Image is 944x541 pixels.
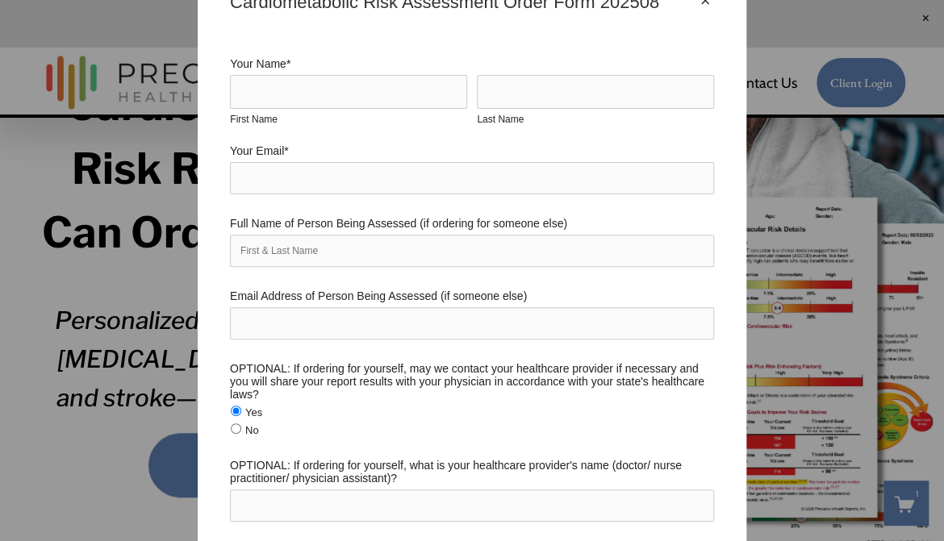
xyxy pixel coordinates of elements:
[230,217,714,230] label: Full Name of Person Being Assessed (if ordering for someone else)
[231,406,262,418] label: Yes
[477,114,524,125] span: Last Name
[231,423,241,434] input: No
[230,144,714,157] label: Your Email
[231,406,241,416] input: Yes
[230,235,714,267] input: First & Last Name
[477,75,714,109] input: Last Name
[230,289,714,302] label: Email Address of Person Being Assessed (if someone else)
[230,75,467,109] input: First Name
[654,335,944,541] iframe: Chat Widget
[230,57,290,70] legend: Your Name
[230,362,714,401] legend: OPTIONAL: If ordering for yourself, may we contact your healthcare provider if necessary and you ...
[230,459,714,485] label: OPTIONAL: If ordering for yourself, what is your healthcare provider's name (doctor/ nurse practi...
[230,114,278,125] span: First Name
[231,424,259,436] label: No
